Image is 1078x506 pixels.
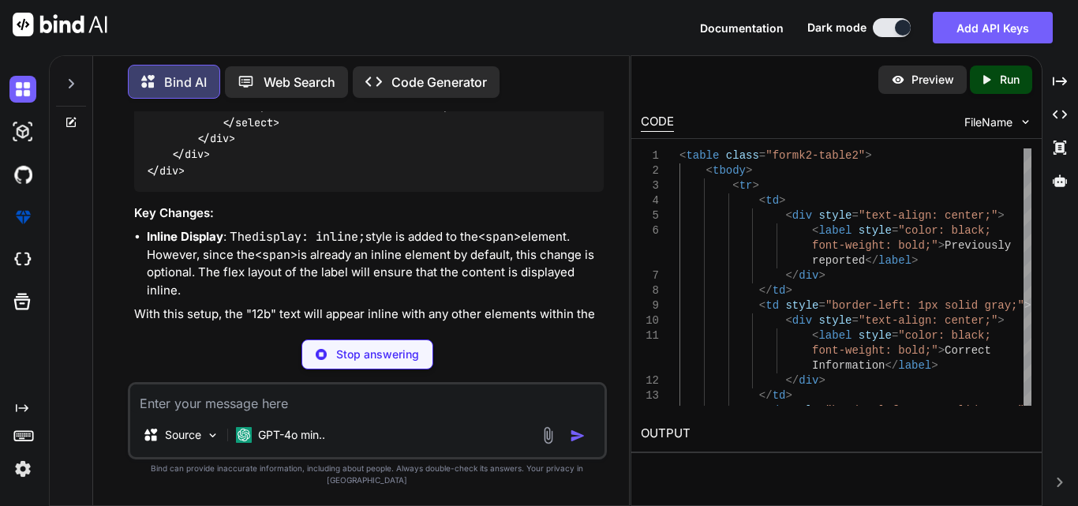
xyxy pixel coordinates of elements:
[812,239,938,252] span: font-weight: bold;"
[686,149,719,162] span: table
[336,99,380,114] span: "code3"
[732,179,739,192] span: <
[765,194,779,207] span: td
[799,269,818,282] span: div
[812,344,938,357] span: font-weight: bold;"
[785,389,792,402] span: >
[641,283,659,298] div: 8
[713,164,746,177] span: tbody
[235,115,273,129] span: select
[818,209,852,222] span: style
[799,374,818,387] span: div
[641,193,659,208] div: 4
[746,164,752,177] span: >
[1019,115,1032,129] img: chevron down
[13,13,107,36] img: Bind AI
[852,314,858,327] span: =
[898,359,931,372] span: label
[852,209,858,222] span: =
[933,12,1053,43] button: Add API Keys
[641,113,674,132] div: CODE
[570,428,586,444] img: icon
[998,209,1004,222] span: >
[785,269,799,282] span: </
[818,299,825,312] span: =
[938,239,945,252] span: >
[641,148,659,163] div: 1
[197,131,235,145] span: </ >
[998,314,1004,327] span: >
[336,347,419,362] p: Stop answering
[9,161,36,188] img: githubDark
[539,426,557,444] img: attachment
[859,329,892,342] span: style
[739,179,753,192] span: tr
[210,131,229,145] span: div
[391,73,487,92] p: Code Generator
[425,99,481,114] span: </ >
[298,99,330,114] span: value
[134,305,604,359] p: With this setup, the "12b" text will appear inline with any other elements within the label, and ...
[128,463,607,486] p: Bind can provide inaccurate information, including about people. Always double-check its answers....
[945,239,1011,252] span: Previously
[254,99,292,114] span: option
[792,314,812,327] span: div
[147,229,223,244] strong: Inline Display
[779,194,785,207] span: >
[765,149,865,162] span: "formk2-table2"
[964,114,1012,130] span: FileName
[818,374,825,387] span: >
[859,314,998,327] span: "text-align: center;"
[1000,72,1020,88] p: Run
[898,224,991,237] span: "color: black;
[759,194,765,207] span: <
[818,404,825,417] span: =
[706,164,713,177] span: <
[641,298,659,313] div: 9
[792,209,812,222] span: div
[641,268,659,283] div: 7
[818,329,852,342] span: label
[236,427,252,443] img: GPT-4o mini
[258,427,325,443] p: GPT-4o min..
[700,20,784,36] button: Documentation
[812,224,818,237] span: <
[938,344,945,357] span: >
[759,149,765,162] span: =
[248,99,387,114] span: < = >
[785,299,818,312] span: style
[825,299,1024,312] span: "border-left: 1px solid gray;"
[159,163,178,178] span: div
[785,404,818,417] span: style
[818,224,852,237] span: label
[679,149,686,162] span: <
[164,73,207,92] p: Bind AI
[9,118,36,145] img: darkAi-studio
[785,209,792,222] span: <
[134,204,604,223] h3: Key Changes:
[641,388,659,403] div: 13
[264,73,335,92] p: Web Search
[9,204,36,231] img: premium
[773,284,786,297] span: td
[818,314,852,327] span: style
[765,404,779,417] span: td
[945,344,991,357] span: Correct
[773,389,786,402] span: td
[223,115,279,129] span: </ >
[885,359,898,372] span: </
[892,329,898,342] span: =
[641,328,659,343] div: 11
[759,404,765,417] span: <
[759,299,765,312] span: <
[700,21,784,35] span: Documentation
[437,99,475,114] span: option
[825,404,1024,417] span: "border-left: 1px solid gray;"
[631,415,1042,452] h2: OUTPUT
[812,359,885,372] span: Information
[9,246,36,273] img: cloudideIcon
[147,228,604,299] li: : The style is added to the element. However, since the is already an inline element by default, ...
[641,163,659,178] div: 2
[641,313,659,328] div: 10
[641,373,659,388] div: 12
